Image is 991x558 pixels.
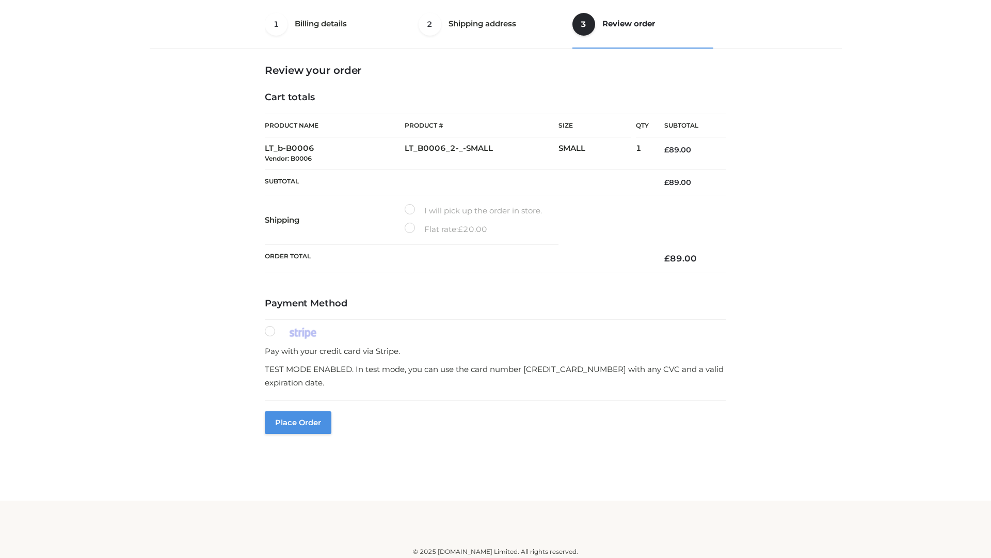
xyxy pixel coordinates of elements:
th: Product # [405,114,558,137]
bdi: 20.00 [458,224,487,234]
bdi: 89.00 [664,253,697,263]
th: Subtotal [649,114,726,137]
td: LT_B0006_2-_-SMALL [405,137,558,170]
span: £ [664,178,669,187]
div: © 2025 [DOMAIN_NAME] Limited. All rights reserved. [153,547,838,557]
p: Pay with your credit card via Stripe. [265,345,726,358]
label: I will pick up the order in store. [405,204,542,218]
td: 1 [636,137,649,170]
th: Order Total [265,245,649,272]
bdi: 89.00 [664,145,691,154]
h4: Cart totals [265,92,726,103]
bdi: 89.00 [664,178,691,187]
label: Flat rate: [405,223,487,236]
p: TEST MODE ENABLED. In test mode, you can use the card number [CREDIT_CARD_NUMBER] with any CVC an... [265,363,726,389]
th: Size [558,114,631,137]
h4: Payment Method [265,298,726,309]
td: SMALL [558,137,636,170]
span: £ [458,224,463,234]
td: LT_b-B0006 [265,137,405,170]
h3: Review your order [265,64,726,76]
small: Vendor: B0006 [265,154,312,162]
button: Place order [265,411,331,434]
th: Shipping [265,195,405,245]
th: Qty [636,114,649,137]
span: £ [664,253,670,263]
span: £ [664,145,669,154]
th: Product Name [265,114,405,137]
th: Subtotal [265,169,649,195]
